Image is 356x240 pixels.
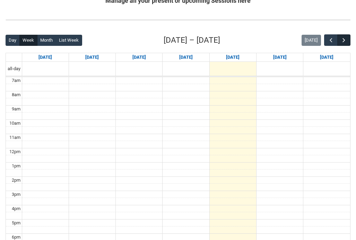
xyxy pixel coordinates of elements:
[272,53,288,61] a: Go to September 12, 2025
[19,35,37,46] button: Week
[302,35,321,46] button: [DATE]
[225,53,241,61] a: Go to September 11, 2025
[319,53,335,61] a: Go to September 13, 2025
[56,35,82,46] button: List Week
[6,35,20,46] button: Day
[337,34,350,46] button: Next Week
[131,53,147,61] a: Go to September 9, 2025
[10,77,22,84] div: 7am
[8,134,22,141] div: 11am
[84,53,100,61] a: Go to September 8, 2025
[37,35,56,46] button: Month
[10,177,22,184] div: 2pm
[10,163,22,169] div: 1pm
[324,34,337,46] button: Previous Week
[10,91,22,98] div: 8am
[178,53,194,61] a: Go to September 10, 2025
[6,65,22,72] span: all-day
[10,220,22,226] div: 5pm
[164,34,220,46] h2: [DATE] – [DATE]
[10,205,22,212] div: 4pm
[10,106,22,113] div: 9am
[10,191,22,198] div: 3pm
[37,53,53,61] a: Go to September 7, 2025
[8,120,22,127] div: 10am
[8,148,22,155] div: 12pm
[6,17,350,23] img: REDU_GREY_LINE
